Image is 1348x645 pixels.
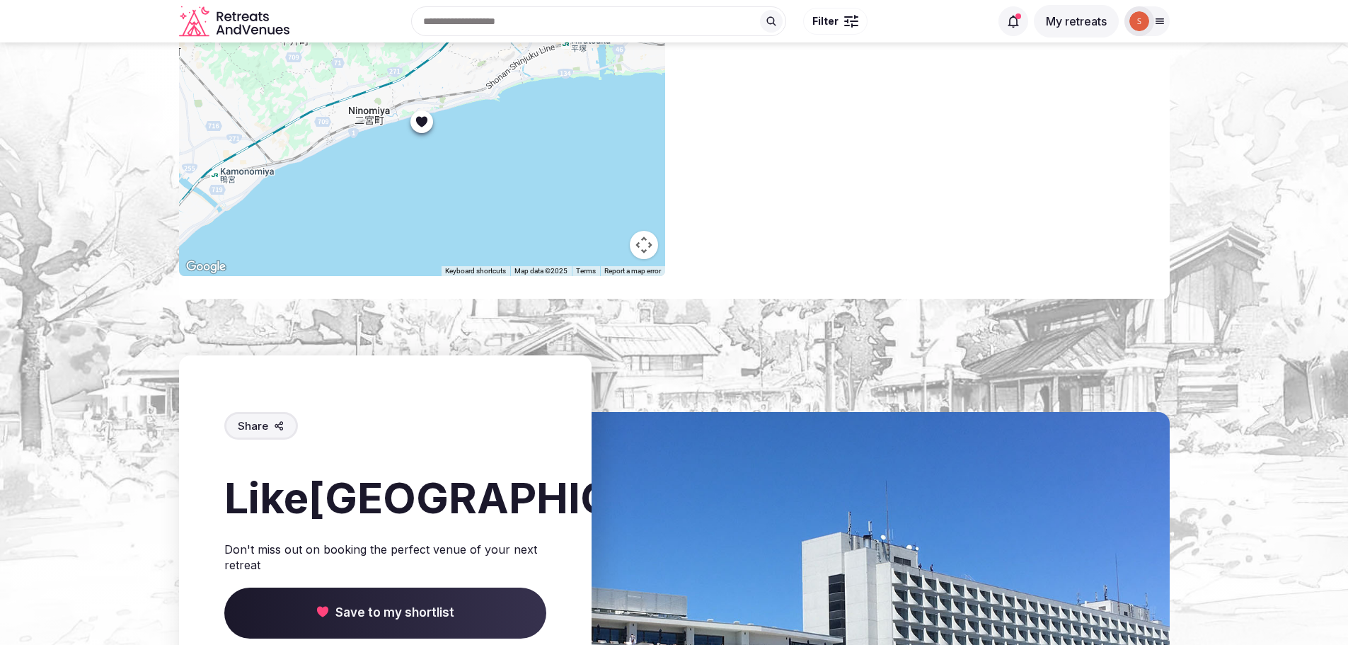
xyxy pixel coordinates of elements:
[1129,11,1149,31] img: stefanie.just
[224,412,298,440] button: Share
[183,258,229,276] a: Open this area in Google Maps (opens a new window)
[179,6,292,38] svg: Retreats and Venues company logo
[445,266,506,276] button: Keyboard shortcuts
[335,605,454,622] span: Save to my shortlist
[576,267,596,275] a: Terms (opens in new tab)
[803,8,868,35] button: Filter
[238,418,268,433] span: Share
[1034,14,1119,28] a: My retreats
[812,14,839,28] span: Filter
[604,267,661,275] a: Report a map error
[1034,5,1119,38] button: My retreats
[224,468,546,527] h2: Like [GEOGRAPHIC_DATA] ?
[514,267,568,275] span: Map data ©2025
[224,542,546,573] p: Don't miss out on booking the perfect venue of your next retreat
[630,231,658,259] button: Map camera controls
[183,258,229,276] img: Google
[179,6,292,38] a: Visit the homepage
